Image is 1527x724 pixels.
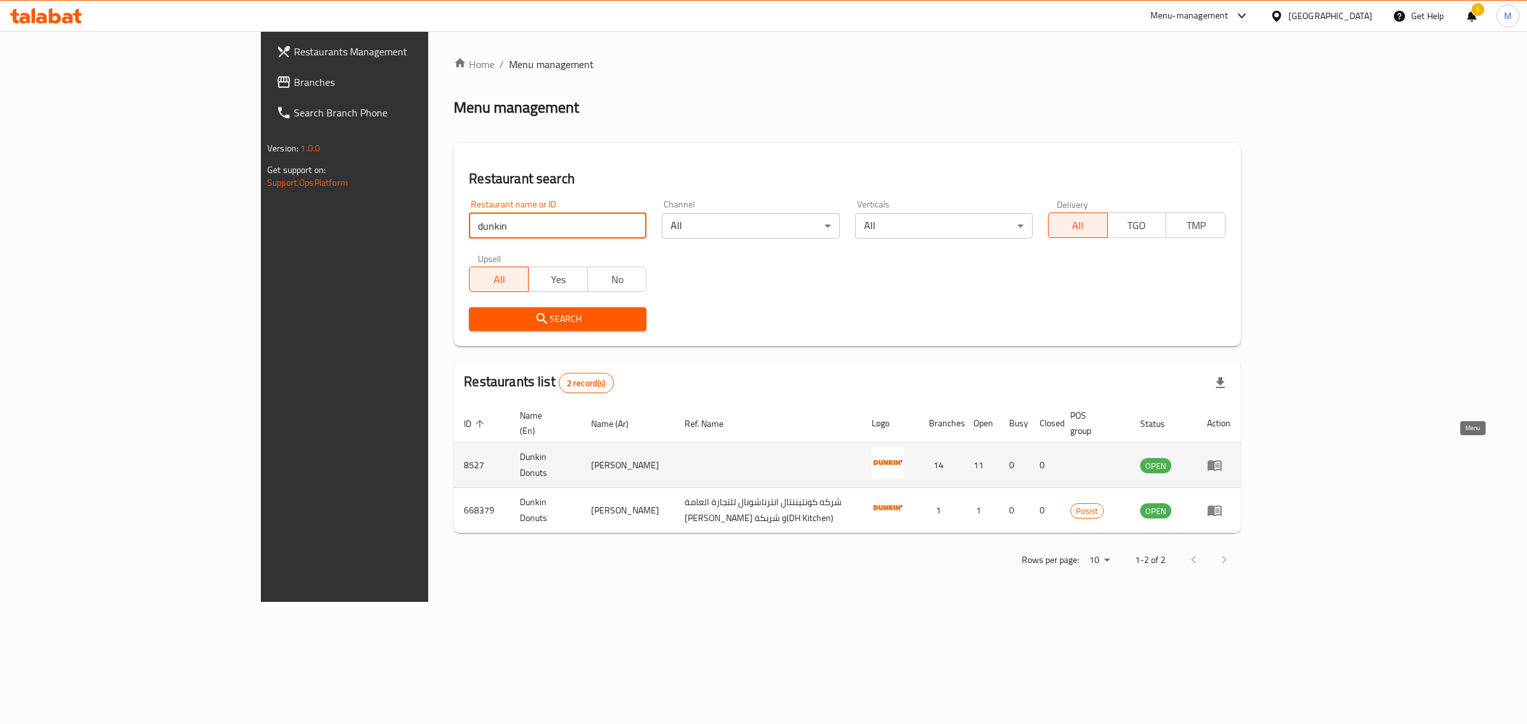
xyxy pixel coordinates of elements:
[469,169,1225,188] h2: Restaurant search
[267,162,326,178] span: Get support on:
[1140,503,1171,519] div: OPEN
[1166,212,1225,238] button: TMP
[534,270,583,289] span: Yes
[1140,416,1182,431] span: Status
[1107,212,1167,238] button: TGO
[1504,9,1512,23] span: M
[1205,368,1236,398] div: Export file
[963,488,999,533] td: 1
[294,44,506,59] span: Restaurants Management
[1029,488,1060,533] td: 0
[479,311,636,327] span: Search
[919,443,963,488] td: 14
[266,36,516,67] a: Restaurants Management
[1140,459,1171,473] span: OPEN
[464,416,488,431] span: ID
[478,254,501,263] label: Upsell
[1113,216,1162,235] span: TGO
[963,443,999,488] td: 11
[510,443,581,488] td: Dunkin Donuts
[266,97,516,128] a: Search Branch Phone
[587,267,647,292] button: No
[855,213,1033,239] div: All
[1029,404,1060,443] th: Closed
[1071,504,1103,519] span: Posist
[509,57,594,72] span: Menu management
[593,270,642,289] span: No
[267,174,348,191] a: Support.OpsPlatform
[559,373,614,393] div: Total records count
[999,404,1029,443] th: Busy
[1171,216,1220,235] span: TMP
[454,97,579,118] h2: Menu management
[1057,200,1089,209] label: Delivery
[294,105,506,120] span: Search Branch Phone
[1070,408,1115,438] span: POS group
[267,140,298,157] span: Version:
[1288,9,1372,23] div: [GEOGRAPHIC_DATA]
[266,67,516,97] a: Branches
[1197,404,1241,443] th: Action
[300,140,320,157] span: 1.0.0
[469,213,646,239] input: Search for restaurant name or ID..
[510,488,581,533] td: Dunkin Donuts
[1207,503,1231,518] div: Menu
[591,416,645,431] span: Name (Ar)
[581,488,674,533] td: [PERSON_NAME]
[581,443,674,488] td: [PERSON_NAME]
[1022,552,1079,568] p: Rows per page:
[1048,212,1108,238] button: All
[1150,8,1229,24] div: Menu-management
[454,57,1241,72] nav: breadcrumb
[872,492,903,524] img: Dunkin Donuts
[520,408,566,438] span: Name (En)
[454,404,1241,533] table: enhanced table
[999,488,1029,533] td: 0
[469,307,646,331] button: Search
[475,270,524,289] span: All
[999,443,1029,488] td: 0
[464,372,613,393] h2: Restaurants list
[1084,551,1115,570] div: Rows per page:
[872,447,903,478] img: Dunkin Donuts
[1140,504,1171,519] span: OPEN
[919,404,963,443] th: Branches
[919,488,963,533] td: 1
[559,377,613,389] span: 2 record(s)
[674,488,861,533] td: شركه كونتيننتال انترناشونال للتجارة العامة [PERSON_NAME] و شريكة(DH Kitchen)
[1054,216,1103,235] span: All
[1029,443,1060,488] td: 0
[963,404,999,443] th: Open
[294,74,506,90] span: Branches
[662,213,839,239] div: All
[1135,552,1166,568] p: 1-2 of 2
[861,404,919,443] th: Logo
[685,416,740,431] span: Ref. Name
[469,267,529,292] button: All
[528,267,588,292] button: Yes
